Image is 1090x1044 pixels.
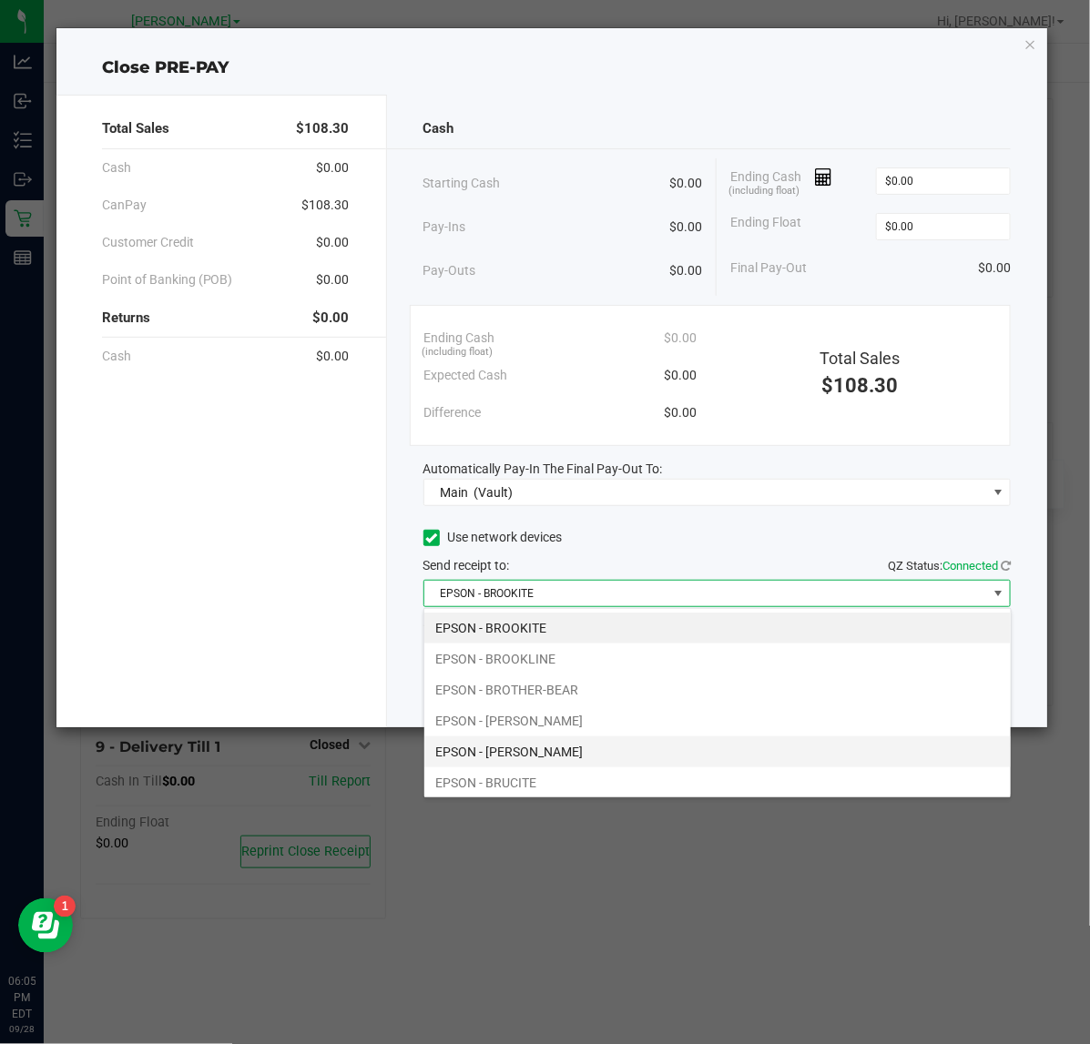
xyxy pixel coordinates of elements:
[664,403,697,422] span: $0.00
[820,349,901,368] span: Total Sales
[424,329,495,348] span: Ending Cash
[424,403,482,422] span: Difference
[822,374,899,397] span: $108.30
[888,559,1011,573] span: QZ Status:
[669,261,702,280] span: $0.00
[18,898,73,953] iframe: Resource center
[424,674,1011,705] li: EPSON - BROTHER-BEAR
[423,528,563,547] label: Use network devices
[313,308,350,329] span: $0.00
[423,218,466,237] span: Pay-Ins
[424,705,1011,736] li: EPSON - [PERSON_NAME]
[424,736,1011,767] li: EPSON - [PERSON_NAME]
[424,767,1011,798] li: EPSON - BRUCITE
[730,213,801,240] span: Ending Float
[730,167,832,195] span: Ending Cash
[317,270,350,289] span: $0.00
[102,118,169,139] span: Total Sales
[424,366,508,385] span: Expected Cash
[424,613,1011,644] li: EPSON - BROOKITE
[730,258,807,278] span: Final Pay-Out
[664,366,697,385] span: $0.00
[302,196,350,215] span: $108.30
[474,485,513,500] span: (Vault)
[728,184,800,199] span: (including float)
[317,233,350,252] span: $0.00
[102,158,131,177] span: Cash
[978,258,1011,278] span: $0.00
[669,218,702,237] span: $0.00
[424,644,1011,674] li: EPSON - BROOKLINE
[664,329,697,348] span: $0.00
[102,270,233,289] span: Point of Banking (POB)
[102,299,350,338] div: Returns
[423,345,494,360] span: (including float)
[423,174,501,193] span: Starting Cash
[297,118,350,139] span: $108.30
[942,559,998,573] span: Connected
[102,196,147,215] span: CanPay
[423,558,510,573] span: Send receipt to:
[102,347,131,366] span: Cash
[669,174,702,193] span: $0.00
[423,461,663,476] span: Automatically Pay-In The Final Pay-Out To:
[440,485,468,500] span: Main
[317,347,350,366] span: $0.00
[424,581,988,606] span: EPSON - BROOKITE
[423,261,476,280] span: Pay-Outs
[56,56,1048,80] div: Close PRE-PAY
[423,118,454,139] span: Cash
[317,158,350,177] span: $0.00
[54,896,76,917] iframe: Resource center unread badge
[102,233,194,252] span: Customer Credit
